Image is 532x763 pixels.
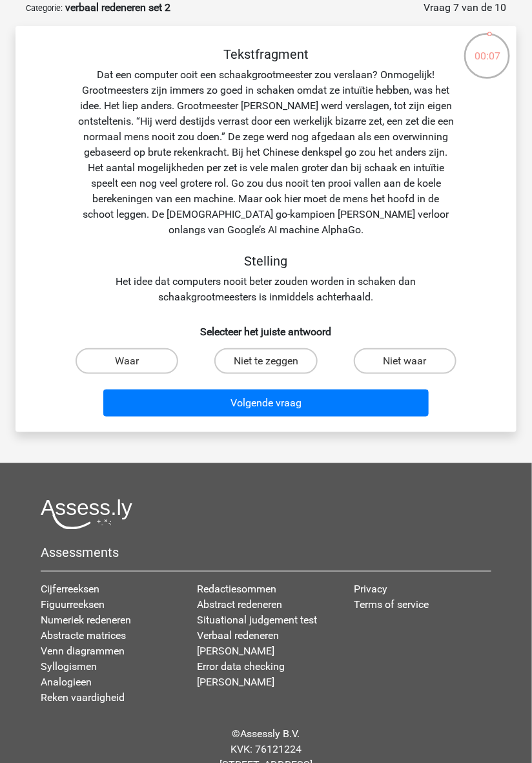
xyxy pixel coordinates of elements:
[41,692,125,704] a: Reken vaardigheid
[41,583,99,596] a: Cijferreeksen
[103,390,429,417] button: Volgende vraag
[198,583,277,596] a: Redactiesommen
[41,499,132,530] img: Assessly logo
[41,614,131,627] a: Numeriek redeneren
[198,645,275,658] a: [PERSON_NAME]
[198,676,275,689] a: [PERSON_NAME]
[41,676,92,689] a: Analogieen
[36,47,496,305] div: Dat een computer ooit een schaakgrootmeester zou verslaan? Onmogelijk! Grootmeesters zijn immers ...
[354,599,429,611] a: Terms of service
[354,348,456,374] label: Niet waar
[198,661,285,673] a: Error data checking
[77,47,455,62] h5: Tekstfragment
[76,348,178,374] label: Waar
[354,583,387,596] a: Privacy
[41,661,97,673] a: Syllogismen
[214,348,317,374] label: Niet te zeggen
[41,630,126,642] a: Abstracte matrices
[41,599,105,611] a: Figuurreeksen
[77,253,455,269] h5: Stelling
[41,545,491,561] h5: Assessments
[198,630,280,642] a: Verbaal redeneren
[65,1,170,14] strong: verbaal redeneren set 2
[198,614,318,627] a: Situational judgement test
[198,599,283,611] a: Abstract redeneren
[241,728,300,740] a: Assessly B.V.
[36,315,496,338] h6: Selecteer het juiste antwoord
[26,3,63,13] small: Categorie:
[41,645,125,658] a: Venn diagrammen
[463,32,511,64] div: 00:07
